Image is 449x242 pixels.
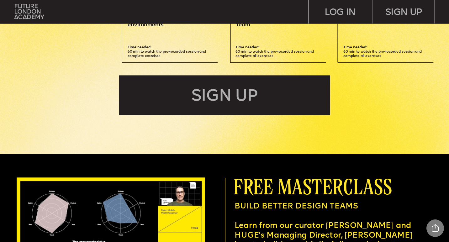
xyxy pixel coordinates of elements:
span: Time needed: 60 min to watch the pre-recorded session and complete exercises [128,46,207,58]
span: free masterclass [233,174,392,197]
span: Time needed: 60 min to watch the pre-recorded session and complete all exercises [343,46,423,58]
span: How to define strengths, limits and areas of skill growth for your team [236,10,324,28]
span: BUILD BETTER DESIGN TEAMS [235,203,358,211]
span: Time needed: 60 min to watch the pre-recorded session and complete all exercises [235,46,315,58]
div: Share [426,219,444,237]
img: upload-bfdffa89-fac7-4f57-a443-c7c39906ba42.png [14,4,44,19]
span: How to balance the interplay between digital and physical environments [128,10,205,28]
